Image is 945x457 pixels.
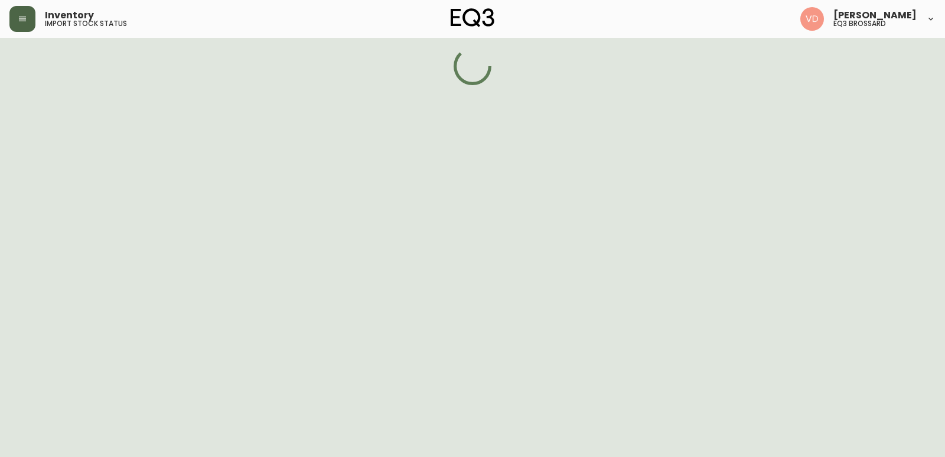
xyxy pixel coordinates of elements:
[451,8,494,27] img: logo
[833,20,886,27] h5: eq3 brossard
[45,20,127,27] h5: import stock status
[833,11,917,20] span: [PERSON_NAME]
[800,7,824,31] img: 34cbe8de67806989076631741e6a7c6b
[45,11,94,20] span: Inventory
